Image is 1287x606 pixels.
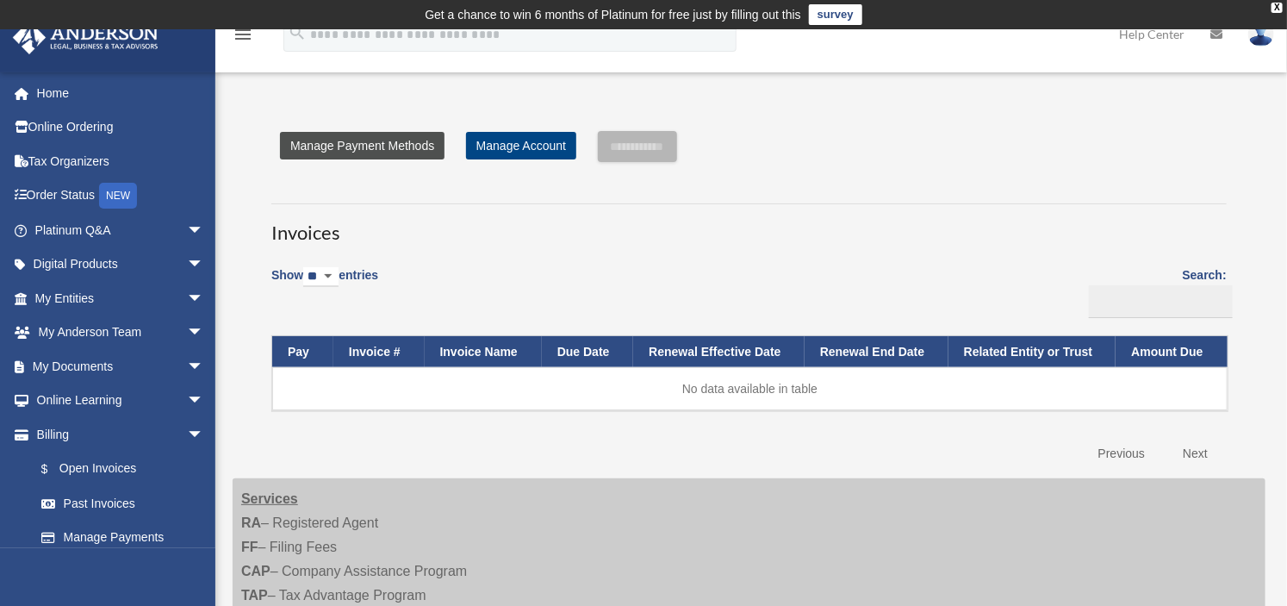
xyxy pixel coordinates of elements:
th: Amount Due: activate to sort column ascending [1116,336,1228,368]
i: menu [233,24,253,45]
a: Order StatusNEW [12,178,230,214]
h3: Invoices [271,203,1227,247]
span: arrow_drop_down [187,349,221,384]
div: Get a chance to win 6 months of Platinum for free just by filling out this [425,4,801,25]
span: arrow_drop_down [187,384,221,419]
a: Next [1170,436,1221,472]
span: $ [51,459,59,480]
a: Tax Organizers [12,144,230,178]
strong: Services [241,491,298,506]
strong: TAP [241,588,268,603]
label: Search: [1083,265,1227,318]
a: Digital Productsarrow_drop_down [12,247,230,282]
th: Renewal Effective Date: activate to sort column ascending [633,336,805,368]
a: Billingarrow_drop_down [12,417,221,452]
a: Manage Account [466,132,576,159]
th: Invoice Name: activate to sort column ascending [425,336,542,368]
a: Previous [1085,436,1158,472]
a: Online Ordering [12,110,230,145]
label: Show entries [271,265,378,304]
a: My Anderson Teamarrow_drop_down [12,315,230,350]
a: My Documentsarrow_drop_down [12,349,230,384]
th: Related Entity or Trust: activate to sort column ascending [948,336,1116,368]
div: NEW [99,183,137,209]
a: Manage Payment Methods [280,132,445,159]
span: arrow_drop_down [187,315,221,351]
a: My Entitiesarrow_drop_down [12,281,230,315]
a: Past Invoices [24,486,221,521]
th: Due Date: activate to sort column ascending [542,336,633,368]
span: arrow_drop_down [187,417,221,453]
a: Manage Payments [24,521,221,555]
a: menu [233,30,253,45]
span: arrow_drop_down [187,213,221,248]
strong: RA [241,515,261,530]
th: Invoice #: activate to sort column ascending [333,336,425,368]
select: Showentries [303,267,339,287]
img: Anderson Advisors Platinum Portal [8,21,164,54]
span: arrow_drop_down [187,281,221,316]
a: Platinum Q&Aarrow_drop_down [12,213,230,247]
a: survey [809,4,862,25]
span: arrow_drop_down [187,247,221,283]
th: Pay: activate to sort column descending [272,336,333,368]
img: User Pic [1248,22,1274,47]
td: No data available in table [272,367,1228,410]
a: Online Learningarrow_drop_down [12,384,230,418]
a: $Open Invoices [24,452,213,487]
th: Renewal End Date: activate to sort column ascending [805,336,948,368]
a: Home [12,76,230,110]
i: search [288,23,307,42]
input: Search: [1089,285,1233,318]
div: close [1271,3,1283,13]
strong: CAP [241,564,270,578]
strong: FF [241,540,258,554]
